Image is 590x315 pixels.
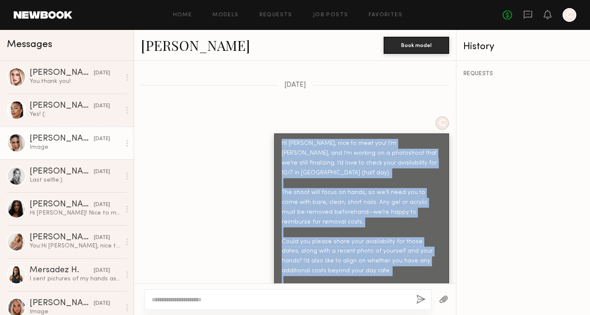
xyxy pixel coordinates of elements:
div: You: thank you! [30,77,121,85]
a: Book model [384,41,449,48]
a: Home [173,12,192,18]
div: [DATE] [94,69,110,77]
div: Image [30,143,121,151]
div: I sent pictures of my hands as well did they come through [30,275,121,283]
a: [PERSON_NAME] [141,36,250,54]
div: [DATE] [94,267,110,275]
div: History [463,42,583,52]
a: Models [212,12,238,18]
div: Hi [PERSON_NAME]! Nice to meet you as well. I actually have a shoot for this date, is 10/7 locked... [30,209,121,217]
a: Requests [259,12,292,18]
div: Mersadez H. [30,266,94,275]
div: [PERSON_NAME] [30,233,94,242]
a: Favorites [369,12,402,18]
span: Messages [7,40,52,50]
div: Yes! (: [30,110,121,118]
a: Job Posts [313,12,349,18]
div: [PERSON_NAME] [30,168,94,176]
div: Last selfie:) [30,176,121,184]
button: Book model [384,37,449,54]
div: [DATE] [94,135,110,143]
div: [PERSON_NAME] [30,299,94,308]
div: [PERSON_NAME] [30,69,94,77]
div: REQUESTS [463,71,583,77]
span: [DATE] [284,82,306,89]
div: [DATE] [94,300,110,308]
div: [PERSON_NAME] [30,102,94,110]
div: [PERSON_NAME] [30,200,94,209]
div: Hi [PERSON_NAME], nice to meet you! I’m [PERSON_NAME], and I’m working on a photoshoot that we’re... [282,139,441,296]
div: [DATE] [94,168,110,176]
div: [PERSON_NAME] [30,135,94,143]
div: You: Hi [PERSON_NAME], nice to meet you! I’m [PERSON_NAME], and I’m working on a photoshoot that ... [30,242,121,250]
div: [DATE] [94,234,110,242]
a: C [563,8,576,22]
div: [DATE] [94,102,110,110]
div: [DATE] [94,201,110,209]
